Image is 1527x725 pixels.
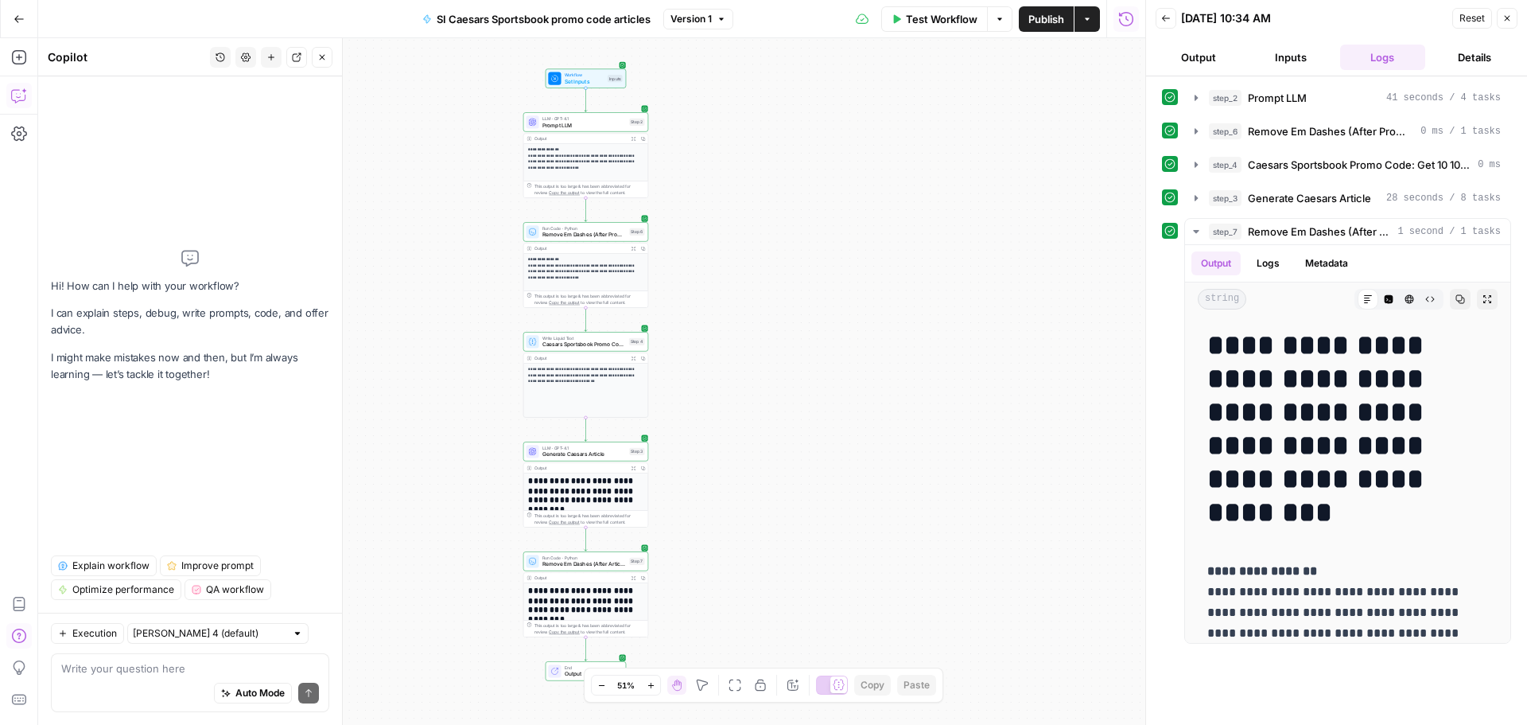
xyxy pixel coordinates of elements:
[542,555,627,561] span: Run Code · Python
[1248,224,1391,240] span: Remove Em Dashes (After Article)
[160,555,261,576] button: Improve prompt
[72,626,117,641] span: Execution
[1296,251,1358,275] button: Metadata
[413,6,660,32] button: SI Caesars Sportsbook promo code articles
[523,661,648,680] div: EndOutput
[542,560,627,568] span: Remove Em Dashes (After Article)
[133,626,286,641] input: Claude Sonnet 4 (default)
[523,68,648,88] div: WorkflowSet InputsInputs
[608,75,623,82] div: Inputs
[437,11,651,27] span: SI Caesars Sportsbook promo code articles
[534,355,627,361] div: Output
[206,583,264,597] span: QA workflow
[1340,45,1426,70] button: Logs
[185,579,271,600] button: QA workflow
[51,623,124,644] button: Execution
[542,121,627,129] span: Prompt LLM
[861,678,884,692] span: Copy
[585,418,587,441] g: Edge from step_4 to step_3
[585,528,587,551] g: Edge from step_3 to step_7
[1185,119,1510,144] button: 0 ms / 1 tasks
[629,558,644,565] div: Step 7
[1209,190,1241,206] span: step_3
[1156,45,1241,70] button: Output
[542,450,627,458] span: Generate Caesars Article
[181,559,254,573] span: Improve prompt
[542,335,626,341] span: Write Liquid Text
[1452,8,1492,29] button: Reset
[542,231,627,239] span: Remove Em Dashes (After Prompt)
[565,670,620,678] span: Output
[1185,85,1510,111] button: 41 seconds / 4 tasks
[629,119,644,126] div: Step 2
[906,11,977,27] span: Test Workflow
[1209,123,1241,139] span: step_6
[1397,224,1501,239] span: 1 second / 1 tasks
[1028,11,1064,27] span: Publish
[1185,219,1510,244] button: 1 second / 1 tasks
[72,583,174,597] span: Optimize performance
[1185,185,1510,211] button: 28 seconds / 8 tasks
[534,622,645,635] div: This output is too large & has been abbreviated for review. to view the full content.
[854,675,891,696] button: Copy
[617,679,635,692] span: 51%
[549,630,580,634] span: Copy the output
[51,555,157,576] button: Explain workflow
[1386,191,1501,205] span: 28 seconds / 8 tasks
[51,579,181,600] button: Optimize performance
[214,683,292,704] button: Auto Mode
[534,575,627,581] div: Output
[1198,289,1246,310] span: string
[549,520,580,524] span: Copy the output
[549,190,580,195] span: Copy the output
[585,198,587,221] g: Edge from step_2 to step_6
[903,678,930,692] span: Paste
[629,228,644,236] div: Step 6
[534,245,627,251] div: Output
[542,341,626,349] span: Caesars Sportsbook Promo Code: Get 10 100% Bet Boosts for {{ event_title }}
[629,338,645,345] div: Step 4
[1209,90,1241,106] span: step_2
[1019,6,1074,32] button: Publish
[629,448,644,455] div: Step 3
[1248,157,1471,173] span: Caesars Sportsbook Promo Code: Get 10 100% Bet Boosts for {{ event_title }}
[51,305,329,338] p: I can explain steps, debug, write prompts, code, and offer advice.
[670,12,712,26] span: Version 1
[534,135,627,142] div: Output
[1478,158,1501,172] span: 0 ms
[585,88,587,111] g: Edge from start to step_2
[1209,157,1241,173] span: step_4
[1191,251,1241,275] button: Output
[881,6,987,32] button: Test Workflow
[534,513,645,525] div: This output is too large & has been abbreviated for review. to view the full content.
[585,308,587,331] g: Edge from step_6 to step_4
[549,300,580,305] span: Copy the output
[534,183,645,196] div: This output is too large & has been abbreviated for review. to view the full content.
[235,686,285,700] span: Auto Mode
[1185,245,1510,643] div: 1 second / 1 tasks
[542,115,627,122] span: LLM · GPT-4.1
[1420,124,1501,138] span: 0 ms / 1 tasks
[897,675,936,696] button: Paste
[585,637,587,661] g: Edge from step_7 to end
[523,332,648,418] div: Write Liquid TextCaesars Sportsbook Promo Code: Get 10 100% Bet Boosts for {{ event_title }}Step ...
[1247,251,1289,275] button: Logs
[51,349,329,383] p: I might make mistakes now and then, but I’m always learning — let’s tackle it together!
[542,225,627,232] span: Run Code · Python
[1459,11,1485,25] span: Reset
[48,49,205,65] div: Copilot
[1248,90,1307,106] span: Prompt LLM
[1248,45,1334,70] button: Inputs
[1209,224,1241,240] span: step_7
[1432,45,1517,70] button: Details
[534,293,645,306] div: This output is too large & has been abbreviated for review. to view the full content.
[663,9,733,29] button: Version 1
[565,72,604,78] span: Workflow
[72,559,150,573] span: Explain workflow
[51,278,329,294] p: Hi! How can I help with your workflow?
[565,665,620,671] span: End
[542,445,627,451] span: LLM · GPT-4.1
[1386,91,1501,105] span: 41 seconds / 4 tasks
[565,77,604,85] span: Set Inputs
[1248,190,1371,206] span: Generate Caesars Article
